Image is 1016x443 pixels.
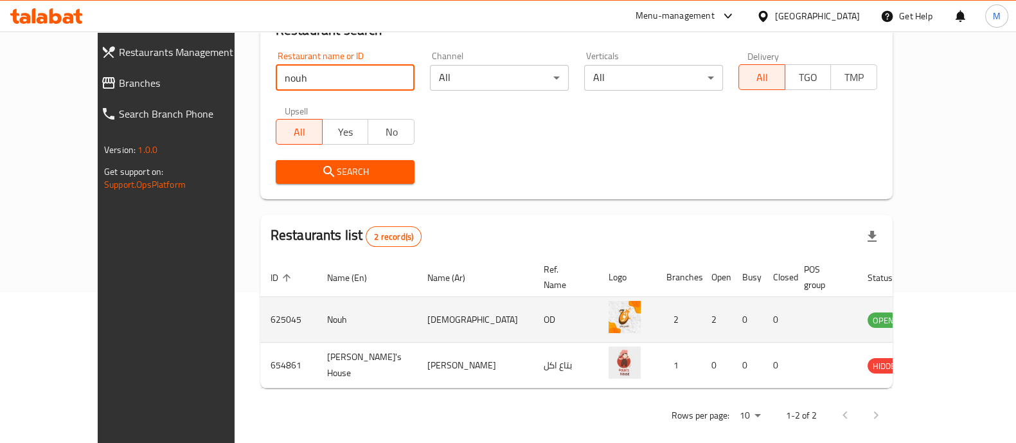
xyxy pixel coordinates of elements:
[672,408,729,424] p: Rows per page:
[91,98,267,129] a: Search Branch Phone
[701,343,732,388] td: 0
[91,37,267,68] a: Restaurants Management
[286,164,404,180] span: Search
[868,270,909,285] span: Status
[138,141,157,158] span: 1.0.0
[857,221,887,252] div: Export file
[993,9,1001,23] span: M
[322,119,369,145] button: Yes
[868,312,899,328] div: OPEN
[317,297,417,343] td: Nouh
[732,297,763,343] td: 0
[656,297,701,343] td: 2
[701,258,732,297] th: Open
[417,297,533,343] td: [DEMOGRAPHIC_DATA]
[260,343,317,388] td: 654861
[276,65,414,91] input: Search for restaurant name or ID..
[584,65,723,91] div: All
[868,313,899,328] span: OPEN
[104,141,136,158] span: Version:
[763,258,794,297] th: Closed
[656,258,701,297] th: Branches
[747,51,780,60] label: Delivery
[732,258,763,297] th: Busy
[119,44,257,60] span: Restaurants Management
[533,343,598,388] td: بتاع اكل
[804,262,842,293] span: POS group
[786,408,817,424] p: 1-2 of 2
[732,343,763,388] td: 0
[368,119,414,145] button: No
[430,65,569,91] div: All
[373,123,409,141] span: No
[276,119,323,145] button: All
[91,68,267,98] a: Branches
[260,258,969,388] table: enhanced table
[785,64,832,90] button: TGO
[656,343,701,388] td: 1
[544,262,583,293] span: Ref. Name
[327,270,384,285] span: Name (En)
[738,64,785,90] button: All
[830,64,877,90] button: TMP
[701,297,732,343] td: 2
[744,68,780,87] span: All
[276,160,414,184] button: Search
[119,106,257,122] span: Search Branch Phone
[735,406,765,426] div: Rows per page:
[285,106,308,115] label: Upsell
[366,226,422,247] div: Total records count
[276,21,877,40] h2: Restaurant search
[260,297,317,343] td: 625045
[271,270,295,285] span: ID
[328,123,364,141] span: Yes
[427,270,482,285] span: Name (Ar)
[271,226,422,247] h2: Restaurants list
[417,343,533,388] td: [PERSON_NAME]
[790,68,826,87] span: TGO
[533,297,598,343] td: OD
[119,75,257,91] span: Branches
[763,297,794,343] td: 0
[868,358,906,374] div: HIDDEN
[598,258,656,297] th: Logo
[636,8,715,24] div: Menu-management
[775,9,860,23] div: [GEOGRAPHIC_DATA]
[104,176,186,193] a: Support.OpsPlatform
[281,123,317,141] span: All
[609,301,641,333] img: Nouh
[317,343,417,388] td: [PERSON_NAME]'s House
[609,347,641,379] img: Nouh's House
[836,68,872,87] span: TMP
[763,343,794,388] td: 0
[366,231,421,243] span: 2 record(s)
[868,359,906,374] span: HIDDEN
[104,163,163,180] span: Get support on:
